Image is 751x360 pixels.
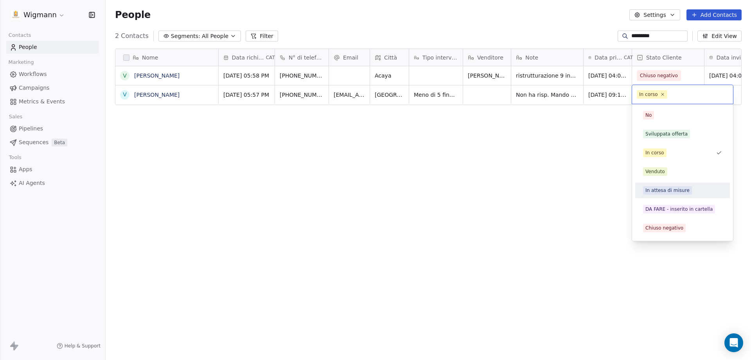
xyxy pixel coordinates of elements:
[645,224,683,232] div: Chiuso negativo
[639,91,658,98] div: In corso
[645,168,665,175] div: Venduto
[645,206,713,213] div: DA FARE - inserito in cartella
[645,112,652,119] div: No
[635,107,730,330] div: Suggestions
[645,187,690,194] div: In attesa di misure
[645,149,664,156] div: In corso
[645,130,688,137] div: Sviluppata offerta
